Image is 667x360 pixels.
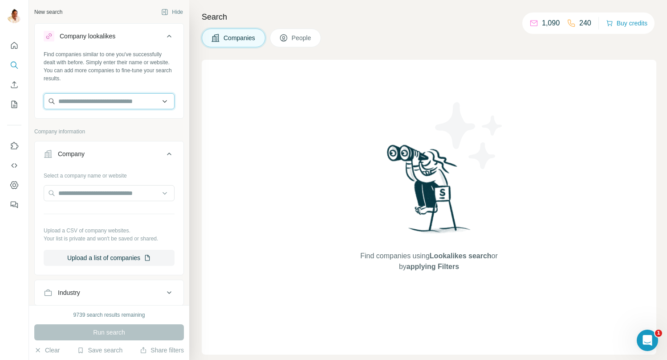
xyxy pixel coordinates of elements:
div: Company [58,149,85,158]
h4: Search [202,11,656,23]
button: Enrich CSV [7,77,21,93]
p: Your list is private and won't be saved or shared. [44,235,175,243]
span: Lookalikes search [430,252,492,260]
p: Upload a CSV of company websites. [44,227,175,235]
div: Select a company name or website [44,168,175,180]
div: Find companies similar to one you've successfully dealt with before. Simply enter their name or w... [44,50,175,83]
img: Surfe Illustration - Stars [429,95,509,176]
div: Industry [58,288,80,297]
button: Industry [35,282,183,303]
p: 1,090 [542,18,560,29]
iframe: Intercom live chat [637,330,658,351]
img: Surfe Illustration - Woman searching with binoculars [383,142,476,242]
button: Clear [34,346,60,355]
button: My lists [7,96,21,112]
button: Company lookalikes [35,25,183,50]
button: Hide [155,5,189,19]
button: Save search [77,346,122,355]
button: Use Surfe API [7,157,21,174]
span: Companies [224,33,256,42]
button: Search [7,57,21,73]
span: Find companies using or by [358,251,500,272]
button: Share filters [140,346,184,355]
span: 1 [655,330,662,337]
button: Upload a list of companies [44,250,175,266]
img: Avatar [7,9,21,23]
button: Feedback [7,197,21,213]
button: Use Surfe on LinkedIn [7,138,21,154]
span: applying Filters [407,263,459,270]
p: 240 [579,18,591,29]
button: Buy credits [606,17,647,29]
button: Company [35,143,183,168]
span: People [292,33,312,42]
div: Company lookalikes [60,32,115,41]
p: Company information [34,128,184,136]
div: New search [34,8,62,16]
button: Quick start [7,37,21,54]
div: 9739 search results remaining [73,311,145,319]
button: Dashboard [7,177,21,193]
